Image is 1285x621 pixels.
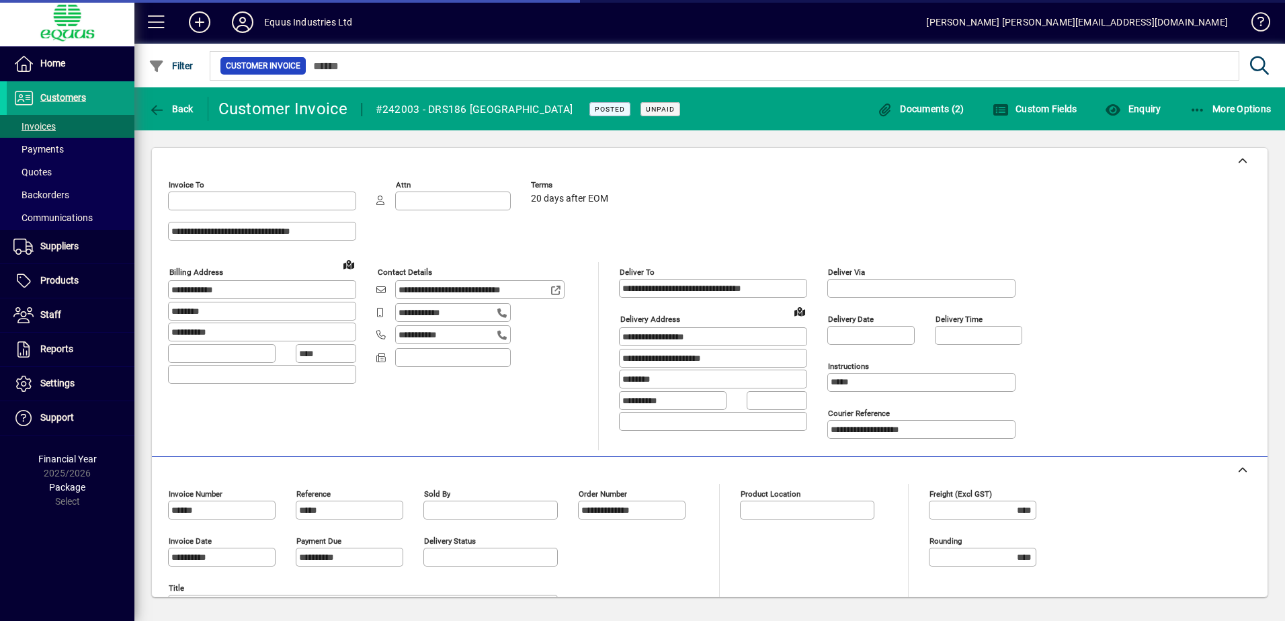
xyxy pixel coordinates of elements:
[7,333,134,366] a: Reports
[646,105,675,114] span: Unpaid
[134,97,208,121] app-page-header-button: Back
[531,194,608,204] span: 20 days after EOM
[7,264,134,298] a: Products
[40,378,75,388] span: Settings
[1102,97,1164,121] button: Enquiry
[226,59,300,73] span: Customer Invoice
[877,103,964,114] span: Documents (2)
[40,92,86,103] span: Customers
[145,54,197,78] button: Filter
[40,343,73,354] span: Reports
[7,298,134,332] a: Staff
[149,60,194,71] span: Filter
[7,206,134,229] a: Communications
[1105,103,1161,114] span: Enquiry
[376,99,573,120] div: #242003 - DRS186 [GEOGRAPHIC_DATA]
[296,489,331,499] mat-label: Reference
[579,489,627,499] mat-label: Order number
[1190,103,1272,114] span: More Options
[828,315,874,324] mat-label: Delivery date
[40,241,79,251] span: Suppliers
[828,267,865,277] mat-label: Deliver via
[338,253,360,275] a: View on map
[149,103,194,114] span: Back
[7,115,134,138] a: Invoices
[620,267,655,277] mat-label: Deliver To
[49,482,85,493] span: Package
[40,58,65,69] span: Home
[874,97,968,121] button: Documents (2)
[396,180,411,190] mat-label: Attn
[178,10,221,34] button: Add
[741,489,800,499] mat-label: Product location
[264,11,353,33] div: Equus Industries Ltd
[169,180,204,190] mat-label: Invoice To
[13,144,64,155] span: Payments
[169,536,212,546] mat-label: Invoice date
[1241,3,1268,46] a: Knowledge Base
[169,489,222,499] mat-label: Invoice number
[993,103,1077,114] span: Custom Fields
[13,167,52,177] span: Quotes
[38,454,97,464] span: Financial Year
[13,121,56,132] span: Invoices
[926,11,1228,33] div: [PERSON_NAME] [PERSON_NAME][EMAIL_ADDRESS][DOMAIN_NAME]
[7,161,134,183] a: Quotes
[7,183,134,206] a: Backorders
[40,309,61,320] span: Staff
[218,98,348,120] div: Customer Invoice
[929,536,962,546] mat-label: Rounding
[424,536,476,546] mat-label: Delivery status
[531,181,612,190] span: Terms
[7,401,134,435] a: Support
[424,489,450,499] mat-label: Sold by
[828,362,869,371] mat-label: Instructions
[7,230,134,263] a: Suppliers
[828,409,890,418] mat-label: Courier Reference
[7,367,134,401] a: Settings
[7,138,134,161] a: Payments
[145,97,197,121] button: Back
[7,47,134,81] a: Home
[40,275,79,286] span: Products
[40,412,74,423] span: Support
[13,190,69,200] span: Backorders
[1186,97,1275,121] button: More Options
[789,300,811,322] a: View on map
[929,489,992,499] mat-label: Freight (excl GST)
[221,10,264,34] button: Profile
[13,212,93,223] span: Communications
[296,536,341,546] mat-label: Payment due
[936,315,983,324] mat-label: Delivery time
[989,97,1081,121] button: Custom Fields
[169,583,184,593] mat-label: Title
[595,105,625,114] span: Posted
